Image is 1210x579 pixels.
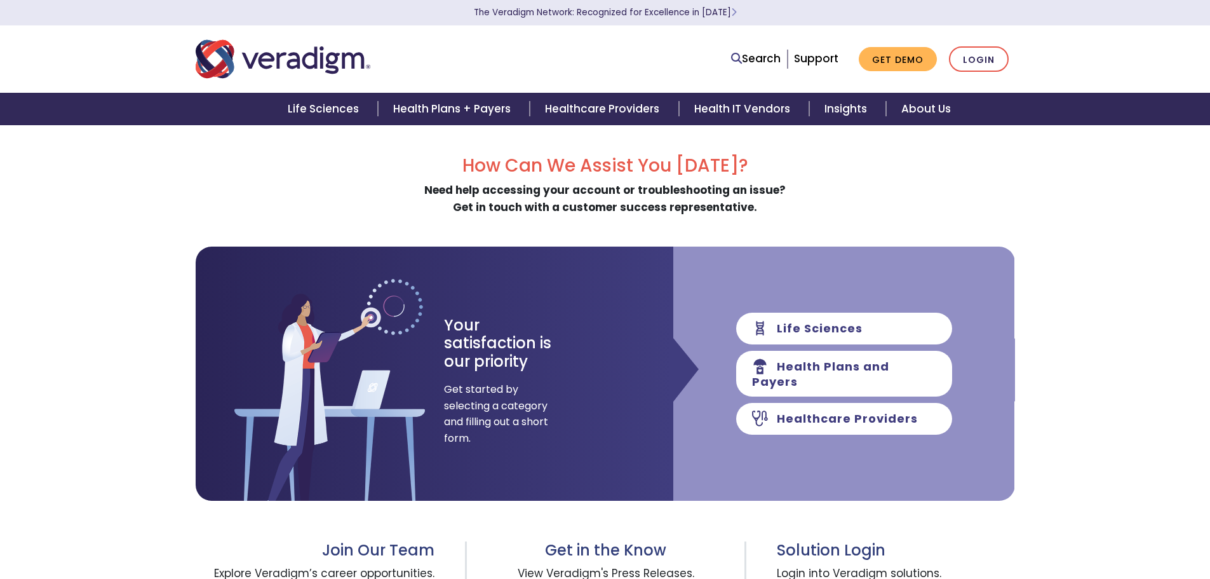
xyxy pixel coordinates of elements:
a: Insights [809,93,886,125]
span: Learn More [731,6,737,18]
h3: Solution Login [777,542,1014,560]
a: Health IT Vendors [679,93,809,125]
strong: Need help accessing your account or troubleshooting an issue? Get in touch with a customer succes... [424,182,786,215]
a: Health Plans + Payers [378,93,530,125]
a: About Us [886,93,966,125]
img: Veradigm logo [196,38,370,80]
a: The Veradigm Network: Recognized for Excellence in [DATE]Learn More [474,6,737,18]
a: Support [794,51,838,66]
a: Healthcare Providers [530,93,678,125]
h3: Get in the Know [497,542,714,560]
a: Life Sciences [272,93,378,125]
a: Login [949,46,1009,72]
span: Get started by selecting a category and filling out a short form. [444,381,549,446]
h2: How Can We Assist You [DATE]? [196,155,1015,177]
h3: Join Our Team [196,542,435,560]
h3: Your satisfaction is our priority [444,317,574,371]
a: Get Demo [859,47,937,72]
a: Search [731,50,781,67]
